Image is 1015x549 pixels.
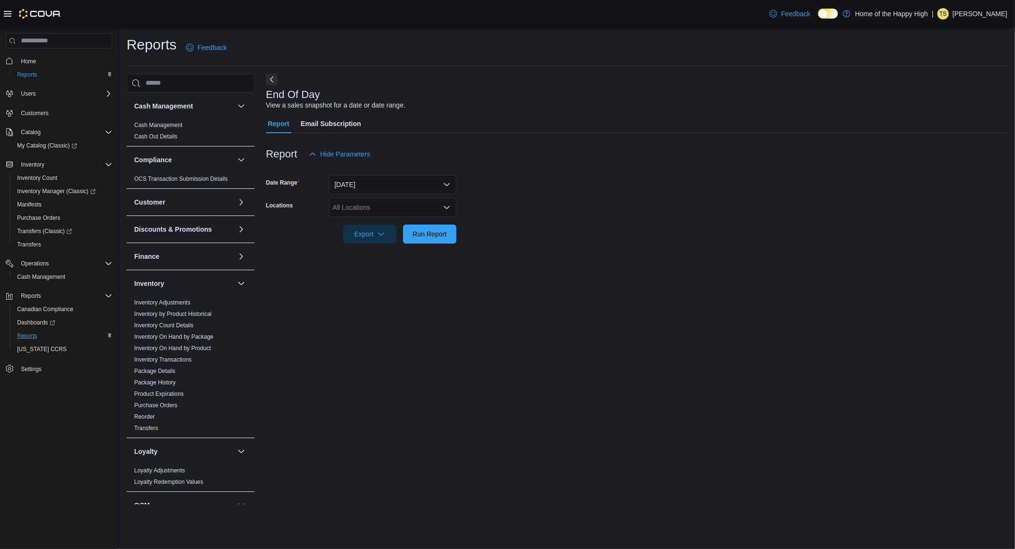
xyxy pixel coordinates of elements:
[818,9,838,19] input: Dark Mode
[21,128,40,136] span: Catalog
[17,345,67,353] span: [US_STATE] CCRS
[17,319,55,326] span: Dashboards
[127,465,255,491] div: Loyalty
[17,214,60,222] span: Purchase Orders
[2,126,116,139] button: Catalog
[13,304,77,315] a: Canadian Compliance
[134,122,182,128] a: Cash Management
[2,87,116,100] button: Users
[17,159,48,170] button: Inventory
[17,127,44,138] button: Catalog
[266,179,300,186] label: Date Range
[10,238,116,251] button: Transfers
[134,175,228,183] span: OCS Transaction Submission Details
[13,172,112,184] span: Inventory Count
[932,8,934,20] p: |
[19,9,61,19] img: Cova
[17,201,41,208] span: Manifests
[2,289,116,303] button: Reports
[13,271,112,283] span: Cash Management
[17,142,77,149] span: My Catalog (Classic)
[134,197,165,207] h3: Customer
[10,198,116,211] button: Manifests
[13,330,112,342] span: Reports
[17,258,112,269] span: Operations
[134,333,214,340] a: Inventory On Hand by Package
[937,8,949,20] div: Travis Sachdeva
[236,100,247,112] button: Cash Management
[134,467,185,474] span: Loyalty Adjustments
[127,173,255,188] div: Compliance
[13,239,112,250] span: Transfers
[17,290,45,302] button: Reports
[134,197,234,207] button: Customer
[17,174,58,182] span: Inventory Count
[17,241,41,248] span: Transfers
[134,413,155,421] span: Reorder
[236,196,247,208] button: Customer
[2,106,116,120] button: Customers
[134,479,203,485] a: Loyalty Redemption Values
[766,4,814,23] a: Feedback
[21,161,44,168] span: Inventory
[17,71,37,78] span: Reports
[134,101,193,111] h3: Cash Management
[17,108,52,119] a: Customers
[2,257,116,270] button: Operations
[13,225,112,237] span: Transfers (Classic)
[134,225,234,234] button: Discounts & Promotions
[343,225,396,244] button: Export
[134,176,228,182] a: OCS Transaction Submission Details
[134,478,203,486] span: Loyalty Redemption Values
[10,225,116,238] a: Transfers (Classic)
[13,343,112,355] span: Washington CCRS
[2,362,116,375] button: Settings
[127,119,255,146] div: Cash Management
[134,447,158,456] h3: Loyalty
[13,186,112,197] span: Inventory Manager (Classic)
[134,121,182,129] span: Cash Management
[953,8,1007,20] p: [PERSON_NAME]
[17,363,45,375] a: Settings
[855,8,928,20] p: Home of the Happy High
[134,311,212,317] a: Inventory by Product Historical
[134,252,234,261] button: Finance
[13,317,59,328] a: Dashboards
[134,155,234,165] button: Compliance
[13,212,64,224] a: Purchase Orders
[182,38,230,57] a: Feedback
[17,332,37,340] span: Reports
[236,251,247,262] button: Finance
[13,69,41,80] a: Reports
[236,446,247,457] button: Loyalty
[134,333,214,341] span: Inventory On Hand by Package
[21,260,49,267] span: Operations
[134,133,177,140] span: Cash Out Details
[17,290,112,302] span: Reports
[13,199,112,210] span: Manifests
[17,127,112,138] span: Catalog
[17,363,112,374] span: Settings
[10,316,116,329] a: Dashboards
[10,139,116,152] a: My Catalog (Classic)
[301,114,361,133] span: Email Subscription
[134,279,234,288] button: Inventory
[134,368,176,374] a: Package Details
[134,500,234,510] button: OCM
[236,224,247,235] button: Discounts & Promotions
[21,90,36,98] span: Users
[134,322,194,329] a: Inventory Count Details
[10,270,116,284] button: Cash Management
[403,225,456,244] button: Run Report
[17,56,40,67] a: Home
[134,299,190,306] span: Inventory Adjustments
[13,186,99,197] a: Inventory Manager (Classic)
[21,58,36,65] span: Home
[268,114,289,133] span: Report
[17,258,53,269] button: Operations
[10,68,116,81] button: Reports
[134,379,176,386] span: Package History
[266,74,277,85] button: Next
[13,304,112,315] span: Canadian Compliance
[236,500,247,511] button: OCM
